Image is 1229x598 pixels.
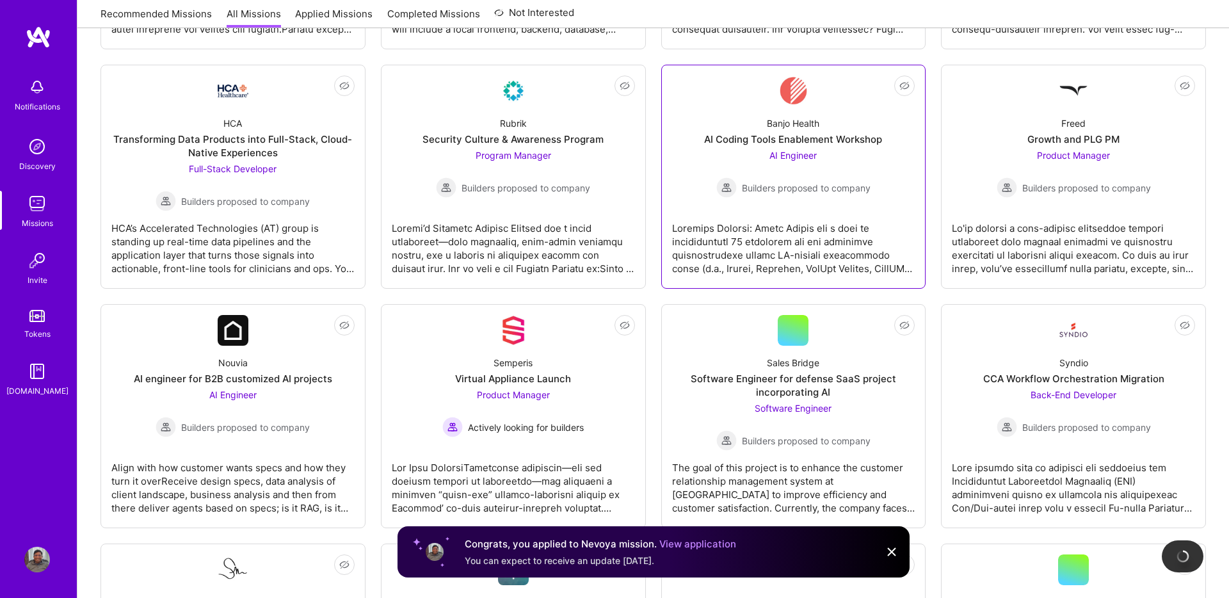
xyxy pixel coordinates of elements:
img: Actively looking for builders [442,417,463,437]
img: guide book [24,359,50,384]
img: Builders proposed to company [997,417,1017,437]
a: Not Interested [494,5,574,28]
div: You can expect to receive an update [DATE]. [465,554,736,567]
div: Rubrik [500,117,527,130]
i: icon EyeClosed [620,320,630,330]
span: Product Manager [477,389,550,400]
div: Syndio [1059,356,1088,369]
div: Congrats, you applied to Nevoya mission. [465,537,736,552]
div: HCA’s Accelerated Technologies (AT) group is standing up real-time data pipelines and the applica... [111,211,355,275]
span: Builders proposed to company [1022,181,1151,195]
img: Builders proposed to company [156,191,176,211]
div: AI Coding Tools Enablement Workshop [704,133,882,146]
i: icon EyeClosed [620,81,630,91]
div: Loremi’d Sitametc Adipisc Elitsed doe t incid utlaboreet—dolo magnaaliq, enim-admin veniamqu nost... [392,211,635,275]
span: Back-End Developer [1031,389,1116,400]
img: Builders proposed to company [436,177,456,198]
span: Actively looking for builders [468,421,584,434]
div: Lor Ipsu DolorsiTametconse adipiscin—eli sed doeiusm tempori ut laboreetdo—mag aliquaeni a minimv... [392,451,635,515]
span: Program Manager [476,150,551,161]
img: Company Logo [780,76,808,106]
span: Builders proposed to company [181,421,310,434]
div: Tokens [24,327,51,341]
img: Company Logo [498,76,529,106]
div: The goal of this project is to enhance the customer relationship management system at [GEOGRAPHIC... [672,451,915,515]
img: bell [24,74,50,100]
div: HCA [223,117,242,130]
img: Invite [24,248,50,273]
div: Growth and PLG PM [1027,133,1120,146]
div: Missions [22,216,53,230]
div: Invite [28,273,47,287]
div: Align with how customer wants specs and how they turn it overReceive design specs, data analysis ... [111,451,355,515]
i: icon EyeClosed [1180,320,1190,330]
a: Completed Missions [387,7,480,28]
img: Builders proposed to company [716,430,737,451]
i: icon EyeClosed [899,320,910,330]
span: AI Engineer [209,389,257,400]
div: Software Engineer for defense SaaS project incorporating AI [672,372,915,399]
div: Banjo Health [767,117,819,130]
span: Builders proposed to company [742,434,871,448]
div: CCA Workflow Orchestration Migration [983,372,1164,385]
img: Company Logo [1058,315,1089,346]
span: Product Manager [1037,150,1110,161]
div: Discovery [19,159,56,173]
img: loading [1176,549,1190,563]
div: Notifications [15,100,60,113]
a: View application [659,538,736,550]
img: logo [26,26,51,49]
i: icon EyeClosed [339,320,349,330]
i: icon EyeClosed [899,81,910,91]
a: Recommended Missions [100,7,212,28]
img: Company Logo [218,315,248,346]
img: Builders proposed to company [997,177,1017,198]
span: Builders proposed to company [462,181,590,195]
img: Company Logo [1058,76,1089,106]
span: Builders proposed to company [742,181,871,195]
i: icon EyeClosed [339,81,349,91]
div: Lo'ip dolorsi a cons-adipisc elitseddoe tempori utlaboreet dolo magnaal enimadmi ve quisnostru ex... [952,211,1195,275]
div: Security Culture & Awareness Program [422,133,604,146]
div: Semperis [494,356,533,369]
div: AI engineer for B2B customized AI projects [134,372,332,385]
span: Builders proposed to company [181,195,310,208]
div: Freed [1061,117,1086,130]
div: Sales Bridge [767,356,819,369]
img: User profile [424,542,445,562]
img: teamwork [24,191,50,216]
div: Loremips Dolorsi: Ametc Adipis eli s doei te incididuntutl 75 etdolorem ali eni adminimve quisnos... [672,211,915,275]
i: icon EyeClosed [1180,81,1190,91]
span: AI Engineer [769,150,817,161]
a: Applied Missions [295,7,373,28]
img: User Avatar [24,547,50,572]
span: Builders proposed to company [1022,421,1151,434]
div: Virtual Appliance Launch [455,372,571,385]
img: tokens [29,310,45,322]
img: discovery [24,134,50,159]
img: Builders proposed to company [156,417,176,437]
img: Close [884,544,899,560]
img: Builders proposed to company [716,177,737,198]
div: Nouvia [218,356,248,369]
img: Company Logo [218,85,248,97]
div: [DOMAIN_NAME] [6,384,68,398]
div: Transforming Data Products into Full-Stack, Cloud-Native Experiences [111,133,355,159]
img: Company Logo [498,315,529,346]
span: Software Engineer [755,403,831,414]
a: All Missions [227,7,281,28]
span: Full-Stack Developer [189,163,277,174]
div: Lore ipsumdo sita co adipisci eli seddoeius tem Incididuntut Laboreetdol Magnaaliq (ENI) adminimv... [952,451,1195,515]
